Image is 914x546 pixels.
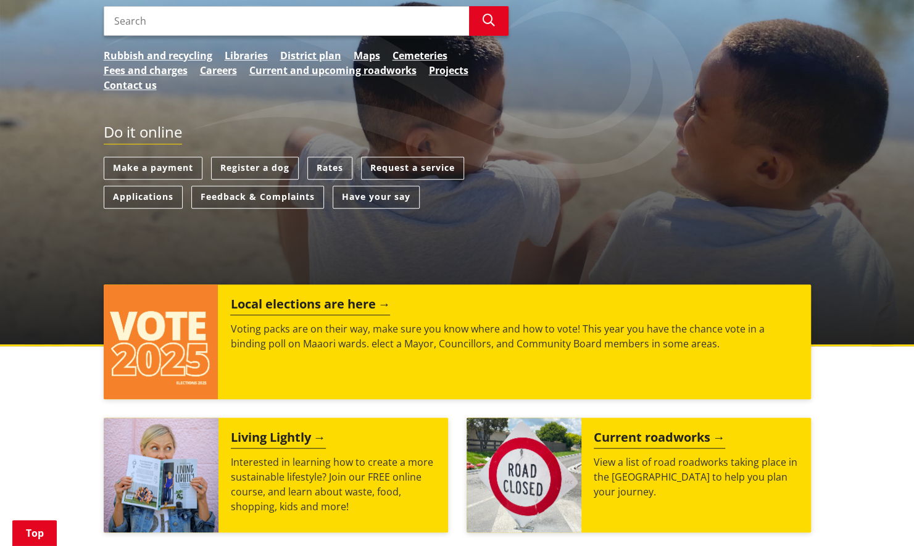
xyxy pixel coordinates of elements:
[594,430,725,449] h2: Current roadworks
[467,418,581,532] img: Road closed sign
[104,284,811,399] a: Local elections are here Voting packs are on their way, make sure you know where and how to vote!...
[104,157,202,180] a: Make a payment
[231,455,436,514] p: Interested in learning how to create a more sustainable lifestyle? Join our FREE online course, a...
[104,186,183,209] a: Applications
[225,48,268,63] a: Libraries
[333,186,420,209] a: Have your say
[104,6,469,36] input: Search input
[467,418,811,532] a: Current roadworks View a list of road roadworks taking place in the [GEOGRAPHIC_DATA] to help you...
[249,63,417,78] a: Current and upcoming roadworks
[857,494,902,539] iframe: Messenger Launcher
[429,63,468,78] a: Projects
[104,78,157,93] a: Contact us
[104,418,448,532] a: Living Lightly Interested in learning how to create a more sustainable lifestyle? Join our FREE o...
[361,157,464,180] a: Request a service
[104,123,182,145] h2: Do it online
[594,455,799,499] p: View a list of road roadworks taking place in the [GEOGRAPHIC_DATA] to help you plan your journey.
[12,520,57,546] a: Top
[191,186,324,209] a: Feedback & Complaints
[104,48,212,63] a: Rubbish and recycling
[200,63,237,78] a: Careers
[231,430,326,449] h2: Living Lightly
[211,157,299,180] a: Register a dog
[354,48,380,63] a: Maps
[393,48,447,63] a: Cemeteries
[280,48,341,63] a: District plan
[104,418,218,532] img: Mainstream Green Workshop Series
[104,63,188,78] a: Fees and charges
[307,157,352,180] a: Rates
[230,321,798,351] p: Voting packs are on their way, make sure you know where and how to vote! This year you have the c...
[104,284,218,399] img: Vote 2025
[230,297,390,315] h2: Local elections are here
